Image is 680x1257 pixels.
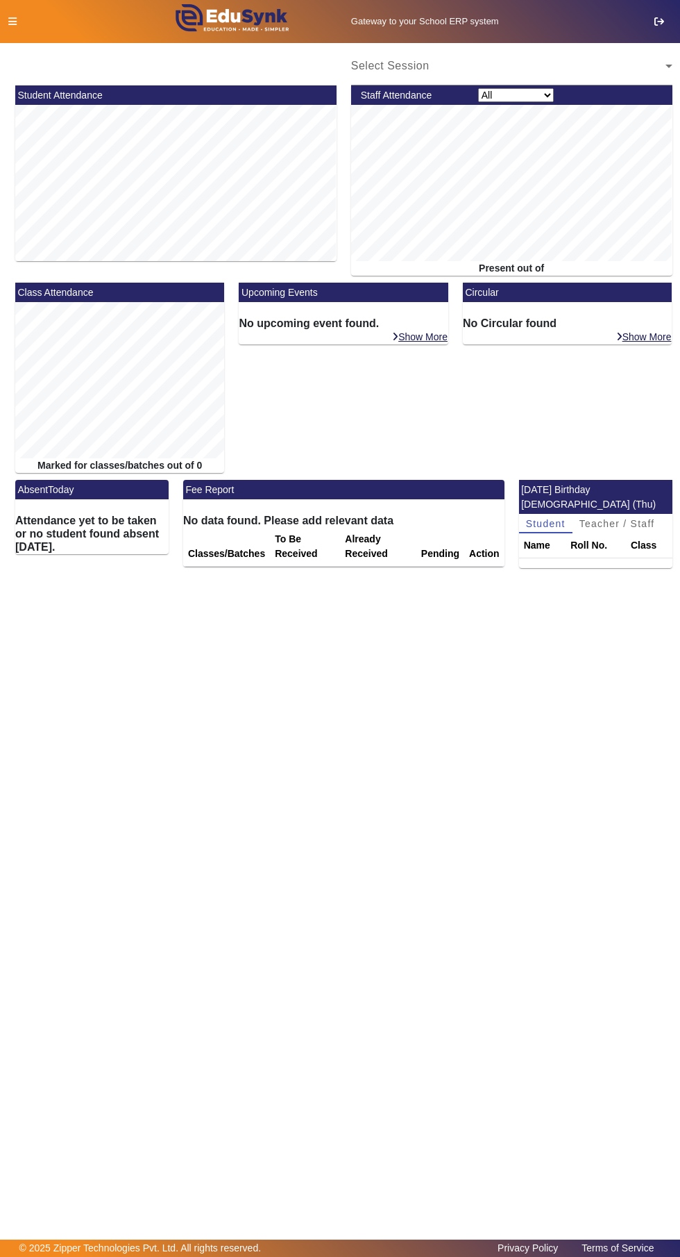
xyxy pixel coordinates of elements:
[353,88,470,103] div: Staff Attendance
[340,527,416,567] th: Already Received
[575,1239,661,1257] a: Terms of Service
[615,331,672,343] a: Show More
[15,458,224,473] div: Marked for classes/batches out of 0
[626,533,672,558] th: Class
[19,1241,262,1256] p: © 2025 Zipper Technologies Pvt. Ltd. All rights reserved.
[15,85,337,105] mat-card-header: Student Attendance
[519,480,672,514] mat-card-header: [DATE] Birthday [DEMOGRAPHIC_DATA] (Thu)
[463,283,672,302] mat-card-header: Circular
[579,519,655,528] span: Teacher / Staff
[319,16,531,27] h5: Gateway to your School ERP system
[15,283,224,302] mat-card-header: Class Attendance
[270,527,340,567] th: To Be Received
[351,261,672,276] div: Present out of
[239,283,448,302] mat-card-header: Upcoming Events
[15,514,169,554] h6: Attendance yet to be taken or no student found absent [DATE].
[183,480,504,499] mat-card-header: Fee Report
[463,317,672,330] h6: No Circular found
[526,519,566,528] span: Student
[416,527,464,567] th: Pending
[464,527,504,567] th: Action
[239,317,448,330] h6: No upcoming event found.
[15,480,169,499] mat-card-header: AbsentToday
[491,1239,565,1257] a: Privacy Policy
[351,60,430,72] span: Select Session
[183,514,504,527] h6: No data found. Please add relevant data
[519,533,566,558] th: Name
[183,527,270,567] th: Classes/Batches
[391,331,448,343] a: Show More
[566,533,626,558] th: Roll No.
